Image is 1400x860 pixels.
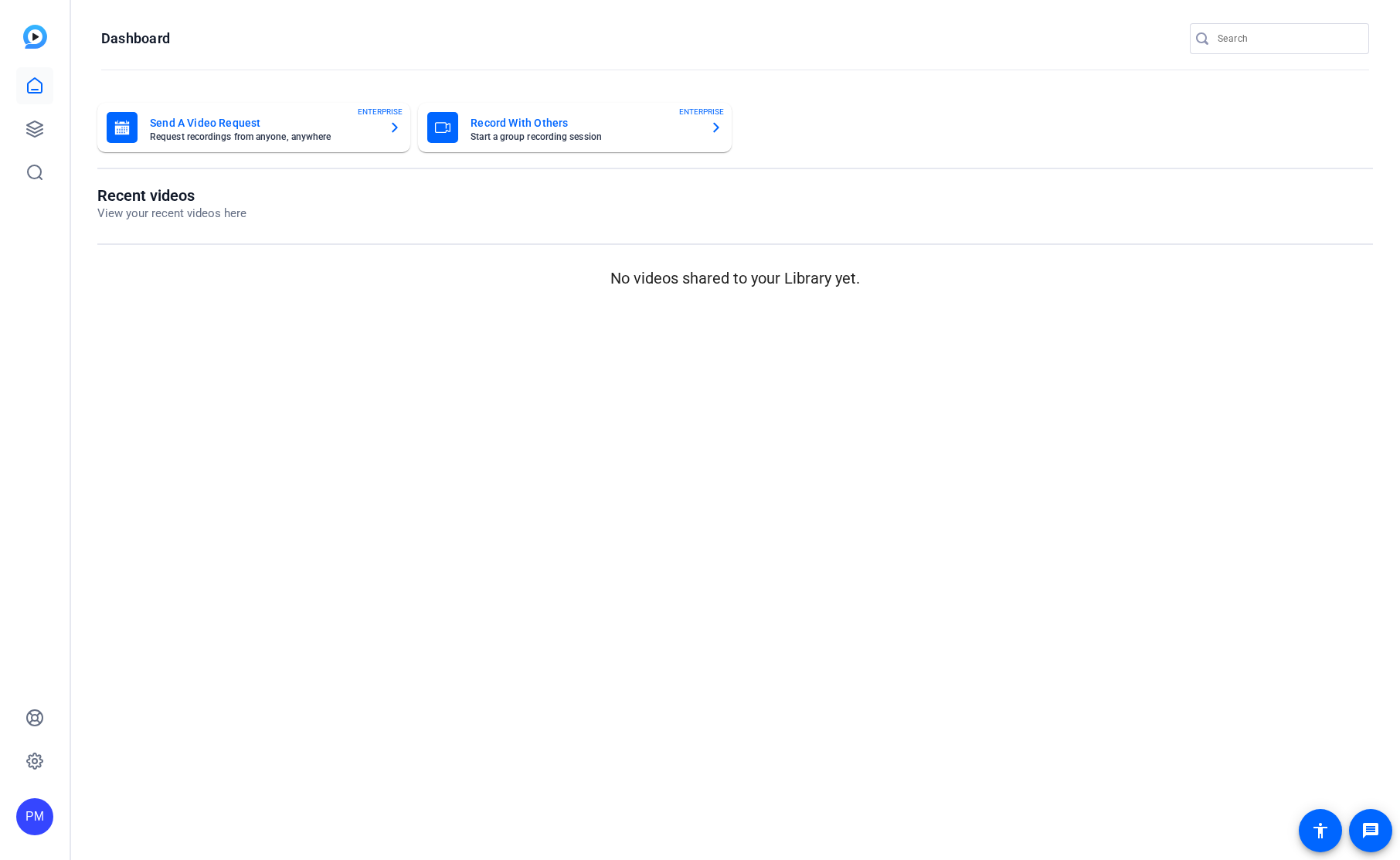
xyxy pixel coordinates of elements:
mat-card-title: Send A Video Request [150,114,376,132]
mat-card-subtitle: Start a group recording session [471,132,697,141]
span: ENTERPRISE [358,106,403,117]
button: Send A Video RequestRequest recordings from anyone, anywhereENTERPRISE [97,103,410,152]
img: blue-gradient.svg [23,25,47,49]
span: ENTERPRISE [679,106,724,117]
mat-icon: accessibility [1311,821,1330,840]
h1: Dashboard [101,29,170,48]
mat-icon: message [1361,821,1380,840]
p: No videos shared to your Library yet. [97,267,1373,290]
button: Record With OthersStart a group recording sessionENTERPRISE [418,103,731,152]
mat-card-subtitle: Request recordings from anyone, anywhere [150,132,376,141]
h1: Recent videos [97,186,246,205]
input: Search [1218,29,1357,48]
p: View your recent videos here [97,205,246,223]
mat-card-title: Record With Others [471,114,697,132]
div: PM [16,798,53,835]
